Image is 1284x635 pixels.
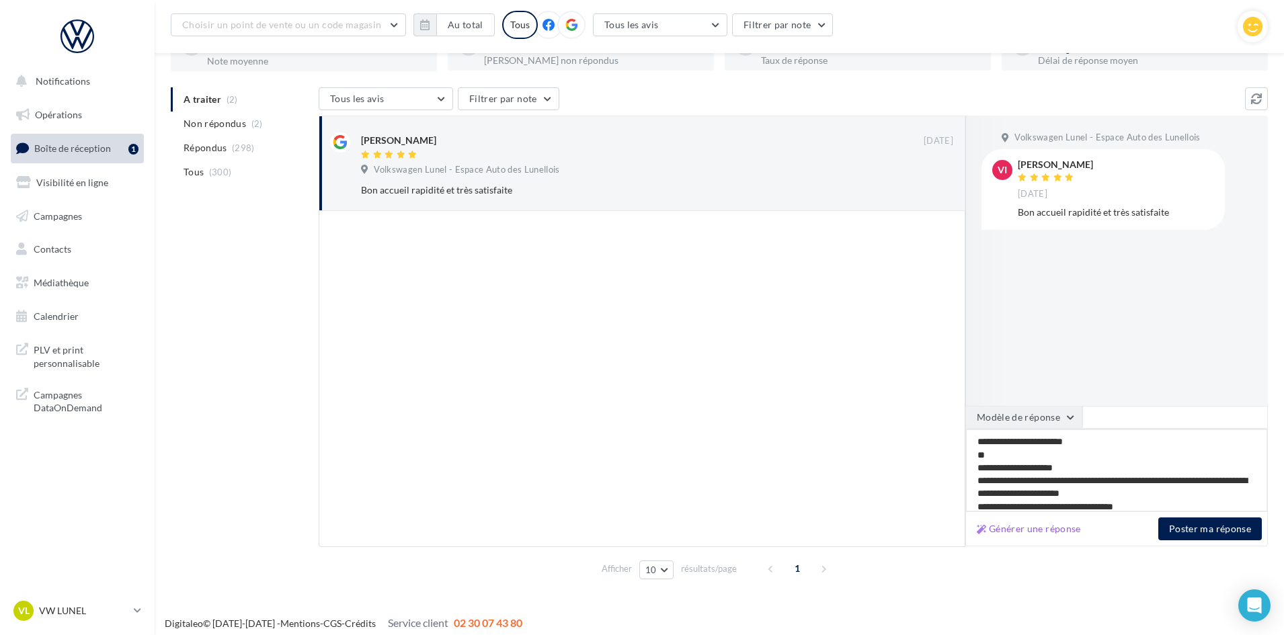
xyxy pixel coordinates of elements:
[413,13,495,36] button: Au total
[34,341,138,370] span: PLV et print personnalisable
[11,598,144,624] a: VL VW LUNEL
[998,163,1007,177] span: VI
[207,56,426,66] div: Note moyenne
[374,164,559,176] span: Volkswagen Lunel - Espace Auto des Lunellois
[182,19,381,30] span: Choisir un point de vente ou un code magasin
[128,144,138,155] div: 1
[330,93,385,104] span: Tous les avis
[1018,188,1047,200] span: [DATE]
[361,183,866,197] div: Bon accueil rapidité et très satisfaite
[34,386,138,415] span: Campagnes DataOnDemand
[388,616,448,629] span: Service client
[8,169,147,197] a: Visibilité en ligne
[184,165,204,179] span: Tous
[1038,56,1257,65] div: Délai de réponse moyen
[232,142,255,153] span: (298)
[484,56,703,65] div: [PERSON_NAME] non répondus
[436,13,495,36] button: Au total
[8,380,147,420] a: Campagnes DataOnDemand
[8,67,141,95] button: Notifications
[8,235,147,263] a: Contacts
[787,558,808,579] span: 1
[1018,206,1214,219] div: Bon accueil rapidité et très satisfaite
[361,134,436,147] div: [PERSON_NAME]
[1018,160,1093,169] div: [PERSON_NAME]
[761,38,980,53] div: 100 %
[8,335,147,375] a: PLV et print personnalisable
[924,135,953,147] span: [DATE]
[732,13,834,36] button: Filtrer par note
[458,87,559,110] button: Filtrer par note
[8,202,147,230] a: Campagnes
[36,177,108,188] span: Visibilité en ligne
[639,560,674,579] button: 10
[681,562,737,575] span: résultats/page
[454,616,522,629] span: 02 30 07 43 80
[602,562,632,575] span: Afficher
[209,167,232,177] span: (300)
[184,117,246,130] span: Non répondus
[1158,517,1262,540] button: Poster ma réponse
[165,618,522,629] span: © [DATE]-[DATE] - - -
[8,302,147,331] a: Calendrier
[502,11,538,39] div: Tous
[184,141,227,155] span: Répondus
[34,142,111,154] span: Boîte de réception
[323,618,342,629] a: CGS
[280,618,320,629] a: Mentions
[34,243,71,255] span: Contacts
[1014,132,1200,144] span: Volkswagen Lunel - Espace Auto des Lunellois
[319,87,453,110] button: Tous les avis
[965,406,1082,429] button: Modèle de réponse
[604,19,659,30] span: Tous les avis
[18,604,30,618] span: VL
[8,134,147,163] a: Boîte de réception1
[1038,38,1257,53] div: 191 jours
[36,75,90,87] span: Notifications
[171,13,406,36] button: Choisir un point de vente ou un code magasin
[645,564,657,575] span: 10
[8,101,147,129] a: Opérations
[971,521,1086,537] button: Générer une réponse
[35,109,82,120] span: Opérations
[251,118,263,129] span: (2)
[8,269,147,297] a: Médiathèque
[165,618,203,629] a: Digitaleo
[484,38,703,53] div: 1
[34,277,89,288] span: Médiathèque
[1238,589,1271,622] div: Open Intercom Messenger
[34,210,82,221] span: Campagnes
[761,56,980,65] div: Taux de réponse
[593,13,727,36] button: Tous les avis
[39,604,128,618] p: VW LUNEL
[345,618,376,629] a: Crédits
[34,310,79,322] span: Calendrier
[207,38,426,54] div: 4.5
